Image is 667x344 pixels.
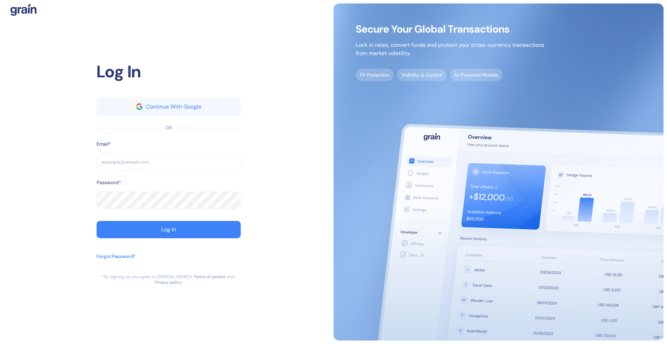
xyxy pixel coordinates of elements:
div: *By signing up you agree to [PERSON_NAME]’s [102,274,192,279]
div: Forgot Password? [97,253,135,260]
div: and [227,274,235,279]
div: Log In [97,59,241,84]
img: logo [10,3,36,16]
div: Continue With Google [146,104,201,110]
p: Lock in rates, convert funds and protect your cross-currency transactions from market volatility. [356,41,544,58]
input: example@email.com [97,153,241,171]
span: Visibility & Control [397,69,446,81]
div: Log In [161,227,176,232]
button: googleContinue With Google [97,98,241,115]
a: Privacy policy. [155,279,182,285]
div: OR [165,124,172,131]
button: Forgot Password? [97,249,135,274]
label: Email [97,140,108,148]
a: Terms of service [194,274,225,279]
img: signup-main-image [333,3,664,341]
label: Password [97,179,118,186]
span: Secure Your Global Transactions [356,26,544,33]
img: google [136,103,142,110]
button: Log In [97,221,241,238]
span: FX Protection [356,69,394,81]
span: AI-Powered Models [450,69,503,81]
